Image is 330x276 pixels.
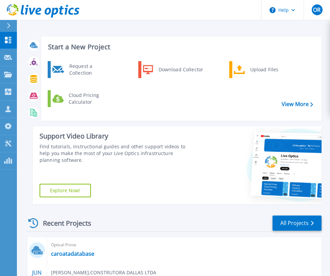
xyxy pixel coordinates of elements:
a: View More [282,101,313,107]
div: Download Collector [155,63,206,76]
div: Upload Files [247,63,297,76]
div: Cloud Pricing Calculator [65,92,115,105]
a: Download Collector [138,61,208,78]
a: Upload Files [229,61,299,78]
a: Request a Collection [48,61,117,78]
a: caroatadatabase [51,250,94,257]
div: Request a Collection [66,63,115,76]
span: OR [313,7,321,12]
div: Support Video Library [40,132,188,141]
a: All Projects [273,216,322,231]
a: Cloud Pricing Calculator [48,90,117,107]
a: Explore Now! [40,184,91,197]
span: Optical Prime [51,241,317,249]
div: Find tutorials, instructional guides and other support videos to help you make the most of your L... [40,143,188,164]
div: Recent Projects [26,215,100,231]
h3: Start a New Project [48,43,313,51]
